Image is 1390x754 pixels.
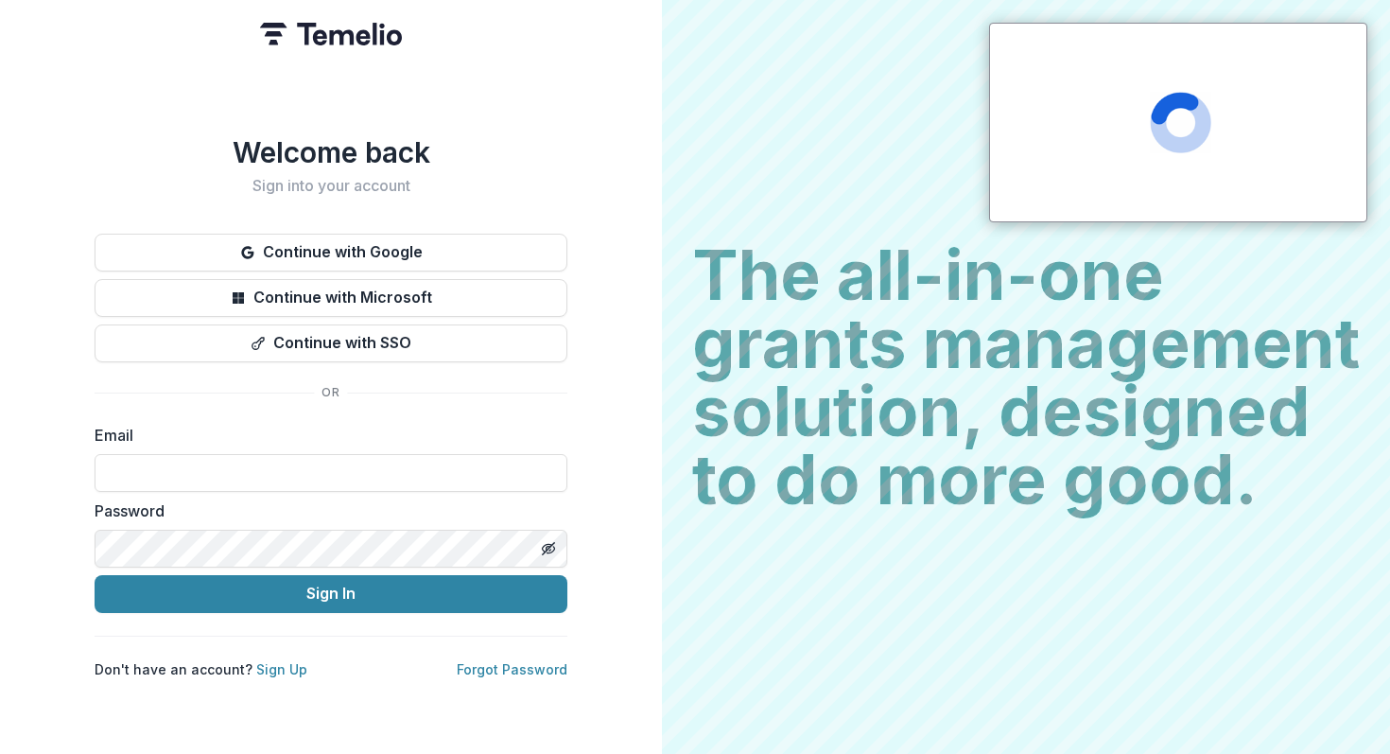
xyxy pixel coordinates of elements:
a: Forgot Password [457,661,567,677]
label: Email [95,424,556,447]
button: Continue with Google [95,234,567,272]
p: Don't have an account? [95,659,307,679]
img: Temelio [260,23,402,45]
button: Continue with Microsoft [95,279,567,317]
span: Loading [1150,92,1211,153]
button: Sign In [95,575,567,613]
button: Continue with SSO [95,324,567,362]
button: Toggle password visibility [533,534,564,564]
h1: Welcome back [95,135,567,169]
h2: Sign into your account [95,177,567,195]
a: Sign Up [256,661,307,677]
label: Password [95,500,556,522]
